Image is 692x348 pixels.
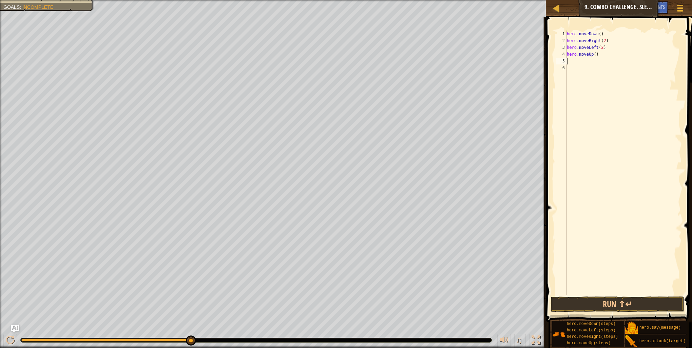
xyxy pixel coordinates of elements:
[22,4,53,10] span: Incomplete
[567,328,616,333] span: hero.moveLeft(steps)
[556,31,567,37] div: 1
[556,64,567,71] div: 6
[11,325,19,333] button: Ask AI
[3,334,17,348] button: Ctrl + P: Pause
[556,44,567,51] div: 3
[556,51,567,58] div: 4
[516,335,522,345] span: ♫
[497,334,511,348] button: Adjust volume
[654,4,665,10] span: Hints
[567,334,618,339] span: hero.moveRight(steps)
[672,1,689,17] button: Show game menu
[552,328,565,341] img: portrait.png
[625,335,638,348] img: portrait.png
[635,4,647,10] span: Ask AI
[3,4,20,10] span: Goals
[639,339,686,344] span: hero.attack(target)
[551,296,684,312] button: Run ⇧↵
[567,341,611,346] span: hero.moveUp(steps)
[20,4,22,10] span: :
[514,334,526,348] button: ♫
[567,322,616,326] span: hero.moveDown(steps)
[639,325,681,330] span: hero.say(message)
[632,1,650,14] button: Ask AI
[529,334,543,348] button: Toggle fullscreen
[556,37,567,44] div: 2
[625,322,638,334] img: portrait.png
[556,58,567,64] div: 5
